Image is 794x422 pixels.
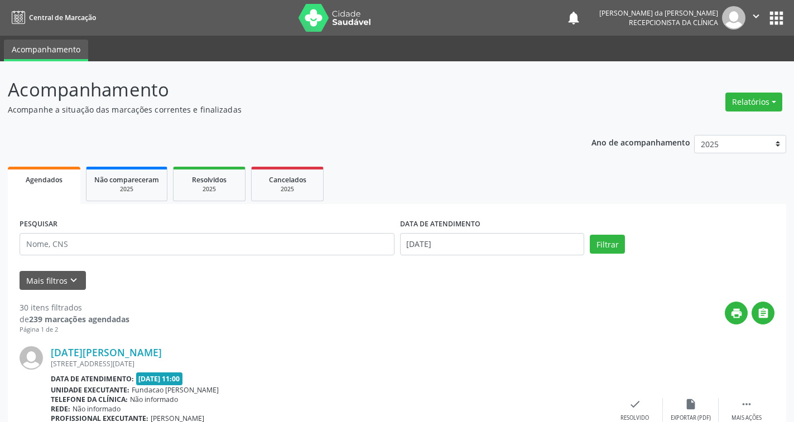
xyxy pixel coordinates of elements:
[68,274,80,287] i: keyboard_arrow_down
[130,395,178,404] span: Não informado
[740,398,753,410] i: 
[590,235,625,254] button: Filtrar
[51,395,128,404] b: Telefone da clínica:
[732,414,762,422] div: Mais ações
[767,8,786,28] button: apps
[671,414,711,422] div: Exportar (PDF)
[20,271,86,290] button: Mais filtroskeyboard_arrow_down
[259,185,315,193] div: 2025
[20,216,57,233] label: PESQUISAR
[725,302,748,324] button: print
[757,307,769,319] i: 
[51,385,129,395] b: Unidade executante:
[51,374,134,384] b: Data de atendimento:
[620,414,649,422] div: Resolvido
[8,8,96,27] a: Central de Marcação
[400,216,480,233] label: DATA DE ATENDIMENTO
[685,398,697,410] i: insert_drive_file
[192,175,227,185] span: Resolvidos
[8,76,553,104] p: Acompanhamento
[730,307,743,319] i: print
[20,346,43,370] img: img
[629,398,641,410] i: check
[51,359,607,368] div: [STREET_ADDRESS][DATE]
[591,135,690,149] p: Ano de acompanhamento
[599,8,718,18] div: [PERSON_NAME] da [PERSON_NAME]
[29,314,129,324] strong: 239 marcações agendadas
[73,404,121,414] span: Não informado
[26,175,62,185] span: Agendados
[629,18,718,27] span: Recepcionista da clínica
[20,302,129,313] div: 30 itens filtrados
[566,10,581,26] button: notifications
[181,185,237,193] div: 2025
[752,302,774,324] button: 
[29,13,96,22] span: Central de Marcação
[20,233,394,255] input: Nome, CNS
[20,325,129,334] div: Página 1 de 2
[4,40,88,61] a: Acompanhamento
[94,175,159,185] span: Não compareceram
[136,372,183,385] span: [DATE] 11:00
[132,385,219,395] span: Fundacao [PERSON_NAME]
[750,10,762,22] i: 
[269,175,306,185] span: Cancelados
[51,346,162,358] a: [DATE][PERSON_NAME]
[94,185,159,193] div: 2025
[725,93,782,111] button: Relatórios
[400,233,585,255] input: Selecione um intervalo
[8,104,553,115] p: Acompanhe a situação das marcações correntes e finalizadas
[745,6,767,30] button: 
[51,404,70,414] b: Rede:
[722,6,745,30] img: img
[20,313,129,325] div: de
